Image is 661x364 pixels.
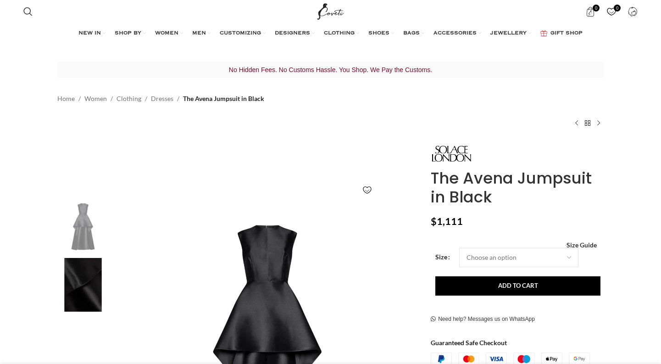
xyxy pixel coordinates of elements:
a: DESIGNERS [275,24,315,43]
a: Dresses [151,94,173,104]
a: BAGS [403,24,424,43]
a: CUSTOMIZING [220,24,266,43]
img: Solace London Black The Avena Jumpsuit in Black [55,258,111,312]
a: Previous product [571,118,582,129]
a: Clothing [117,94,141,104]
span: MEN [192,30,206,37]
span: GIFT SHOP [550,30,583,37]
a: WOMEN [155,24,183,43]
span: JEWELLERY [490,30,527,37]
span: The Avena Jumpsuit in Black [183,94,264,104]
span: CLOTHING [324,30,355,37]
strong: Guaranteed Safe Checkout [431,339,507,347]
a: JEWELLERY [490,24,531,43]
a: Next product [593,118,604,129]
p: No Hidden Fees. No Customs Hassle. You Shop. We Pay the Customs. [57,64,604,76]
div: Main navigation [19,24,642,43]
div: My Wishlist [602,2,621,21]
a: CLOTHING [324,24,359,43]
img: The Avena Jumpsuit in Black [55,200,111,254]
span: CUSTOMIZING [220,30,261,37]
button: Add to cart [435,276,600,296]
h1: The Avena Jumpsuit in Black [431,169,604,207]
a: Search [19,2,37,21]
span: SHOP BY [115,30,141,37]
a: SHOP BY [115,24,146,43]
span: 0 [593,5,600,11]
span: DESIGNERS [275,30,310,37]
label: Size [435,252,450,262]
a: Home [57,94,75,104]
span: SHOES [368,30,389,37]
img: GiftBag [540,30,547,36]
a: GIFT SHOP [540,24,583,43]
nav: Breadcrumb [57,94,264,104]
a: 0 [581,2,600,21]
span: 0 [614,5,621,11]
a: Women [84,94,107,104]
a: SHOES [368,24,394,43]
a: ACCESSORIES [433,24,481,43]
a: Site logo [315,7,346,15]
a: Need help? Messages us on WhatsApp [431,316,535,323]
img: Solace London [431,143,472,164]
span: BAGS [403,30,420,37]
a: 0 [602,2,621,21]
span: $ [431,215,437,227]
span: WOMEN [155,30,178,37]
span: ACCESSORIES [433,30,477,37]
a: NEW IN [78,24,106,43]
span: NEW IN [78,30,101,37]
a: MEN [192,24,211,43]
bdi: 1,111 [431,215,463,227]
